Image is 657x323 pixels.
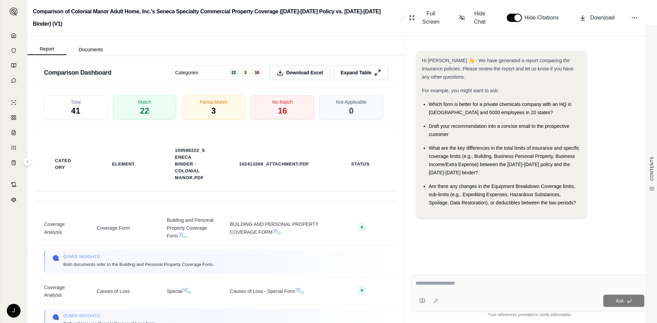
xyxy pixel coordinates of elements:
[456,7,493,29] button: Hide Chat
[252,68,262,77] span: 16
[286,69,323,76] span: Download Excel
[278,105,287,116] span: 16
[4,193,23,206] a: Legal Search Engine
[52,314,59,321] img: Qumis
[63,313,156,319] span: Qumis INSIGHTS
[4,141,23,154] a: Custom Report
[231,157,317,172] th: 102413269_Attachment.pdf
[525,14,563,22] span: Hide Citations
[419,10,443,26] span: Full Screen
[229,68,239,77] span: 22
[4,126,23,139] a: Claim Coverage
[4,74,23,88] a: Chat
[199,98,228,105] span: Partial Match
[175,69,198,76] span: Categories
[63,254,214,259] span: Qumis INSIGHTS
[230,220,318,236] span: BUILDING AND PERSONAL PROPERTY COVERAGE FORM
[406,7,446,29] button: Full Screen
[577,11,617,25] button: Download
[4,29,23,42] a: Home
[411,312,649,318] div: *Use references provided to verify information.
[360,287,363,293] span: ●
[211,105,216,116] span: 3
[70,98,81,105] span: Total
[167,216,213,240] span: Building and Personal Property Coverage Form
[358,286,366,297] button: ●
[4,111,23,124] a: Policy Comparisons
[71,105,80,116] span: 41
[10,8,18,16] img: Expand sidebar
[429,145,579,175] span: What are the key differences in the total limits of insurance and specific coverage limits (e.g.,...
[429,184,576,205] span: Are there any changes in the Equipment Breakdown Coverage limits, sub-limits (e.g., Expediting Ex...
[649,157,655,181] span: CONTENTS
[4,156,23,170] a: Coverage Table
[429,123,569,137] span: Draft your recommendation into a concise email to the prospective customer
[429,102,571,115] span: Which form is better for a private chemicals company with an HQ in [GEOGRAPHIC_DATA] and 5000 emp...
[23,158,31,166] button: Expand sidebar
[171,65,267,80] button: Categories22316
[349,105,353,116] span: 0
[47,153,80,175] th: Category
[4,96,23,109] a: Single Policy
[333,65,389,80] button: Expand Table
[66,44,115,55] button: Documents
[269,65,331,80] button: Download Excel
[96,224,150,232] span: Coverage Form
[96,287,150,295] span: Causes of Loss
[7,304,21,318] div: J
[167,143,213,185] th: 109588222_SENECA BINDER - COLONIAL MANOR.pdf
[422,58,574,80] span: Hi [PERSON_NAME] 👋 - We have generated a report comparing the insurance policies. Please review t...
[4,44,23,57] a: Documents Vault
[27,43,66,55] button: Report
[230,287,318,295] span: Causes of Loss - Special Form
[44,220,80,236] span: Coverage Analysis
[167,287,213,295] span: Special
[140,105,149,116] span: 22
[360,224,363,230] span: ●
[63,260,214,268] span: Both documents refer to the Building and Personal Property Coverage Form.
[358,223,366,233] button: ●
[469,10,490,26] span: Hide Chat
[52,254,59,261] img: Qumis
[242,68,249,77] span: 3
[4,59,23,72] a: Prompt Library
[7,5,21,18] button: Expand sidebar
[616,298,623,304] span: Ask
[603,295,644,307] button: Ask
[590,14,615,22] span: Download
[33,5,398,30] h2: Comparison of Colonial Manor Adult Home, Inc.'s Seneca Specialty Commercial Property Coverage ([D...
[44,66,112,79] h3: Comparison Dashboard
[44,283,80,299] span: Coverage Analysis
[336,98,366,105] span: Not Applicable
[422,88,499,93] span: For example, you might want to ask:
[272,98,293,105] span: No Match
[341,69,372,76] span: Expand Table
[343,157,378,172] th: Status
[138,98,151,105] span: Match
[104,157,143,172] th: Element
[4,178,23,191] a: Contract Analysis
